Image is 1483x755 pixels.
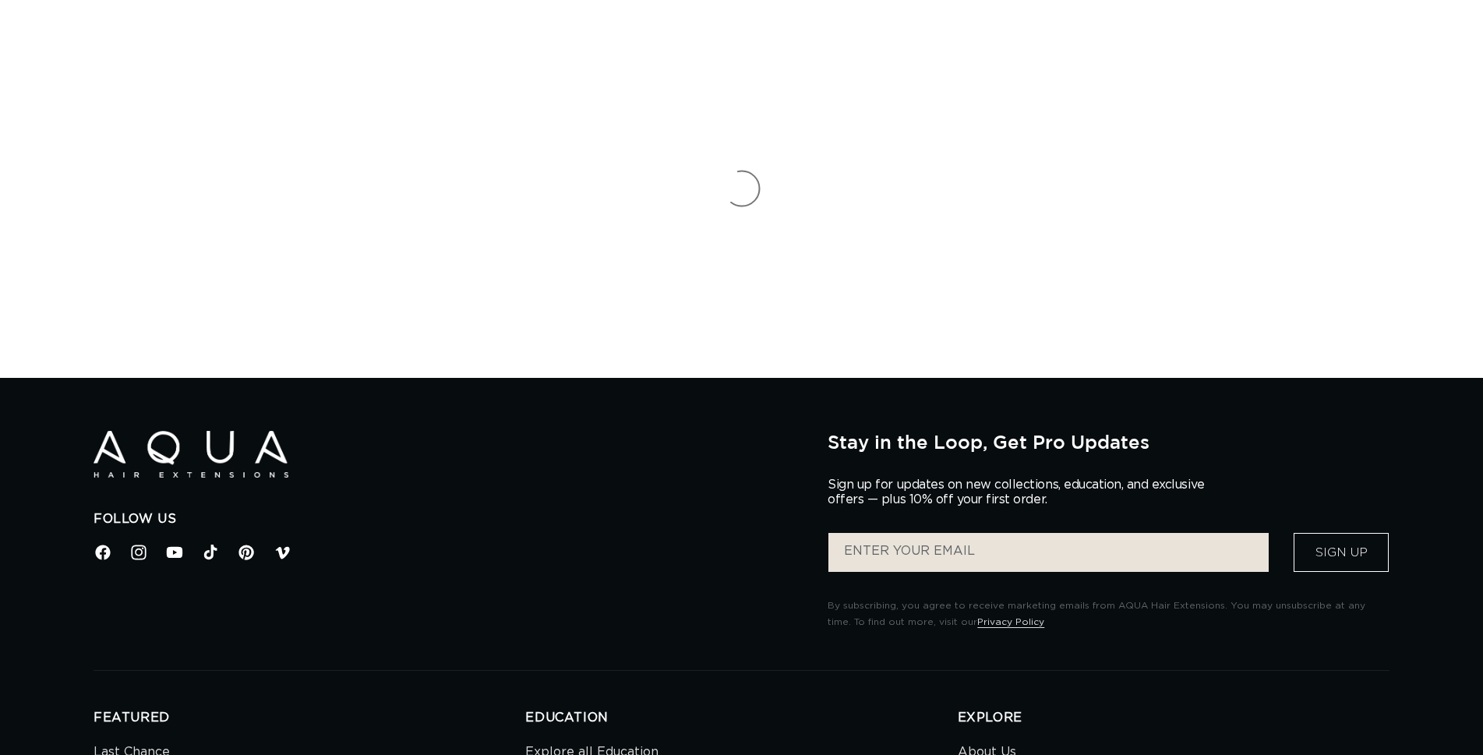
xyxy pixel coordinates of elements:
[828,598,1389,631] p: By subscribing, you agree to receive marketing emails from AQUA Hair Extensions. You may unsubscr...
[977,617,1044,626] a: Privacy Policy
[828,478,1217,507] p: Sign up for updates on new collections, education, and exclusive offers — plus 10% off your first...
[1294,533,1389,572] button: Sign Up
[94,431,288,478] img: Aqua Hair Extensions
[94,511,804,527] h2: Follow Us
[828,431,1389,453] h2: Stay in the Loop, Get Pro Updates
[958,710,1389,726] h2: EXPLORE
[828,533,1269,572] input: ENTER YOUR EMAIL
[94,710,525,726] h2: FEATURED
[525,710,957,726] h2: EDUCATION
